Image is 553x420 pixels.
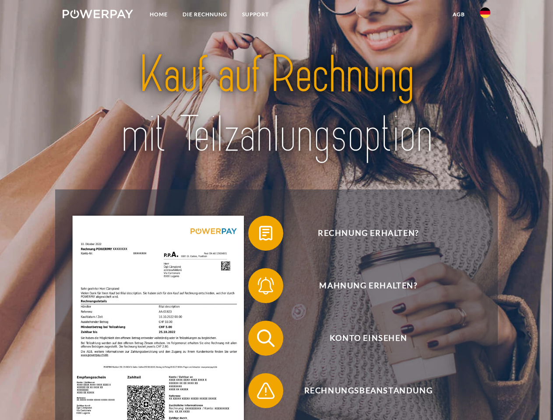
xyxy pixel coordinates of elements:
button: Konto einsehen [248,321,476,356]
a: agb [445,7,472,22]
span: Rechnung erhalten? [261,216,476,251]
img: de [480,7,490,18]
span: Mahnung erhalten? [261,268,476,303]
button: Mahnung erhalten? [248,268,476,303]
img: qb_bill.svg [255,222,277,244]
span: Konto einsehen [261,321,476,356]
img: qb_search.svg [255,327,277,349]
span: Rechnungsbeanstandung [261,373,476,408]
button: Rechnung erhalten? [248,216,476,251]
img: qb_warning.svg [255,380,277,402]
button: Rechnungsbeanstandung [248,373,476,408]
a: Home [142,7,175,22]
img: qb_bell.svg [255,275,277,297]
a: SUPPORT [235,7,276,22]
img: title-powerpay_de.svg [84,42,469,168]
a: DIE RECHNUNG [175,7,235,22]
img: logo-powerpay-white.svg [63,10,133,18]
